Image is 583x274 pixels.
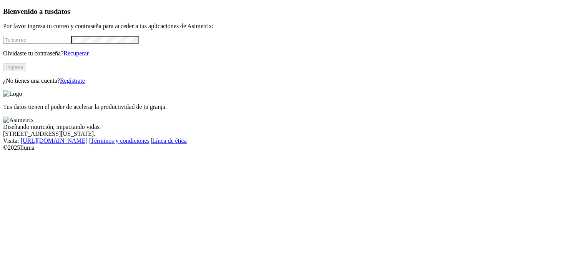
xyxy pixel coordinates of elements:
a: Línea de ética [152,137,187,144]
div: [STREET_ADDRESS][US_STATE]. [3,130,580,137]
p: Olvidaste tu contraseña? [3,50,580,57]
span: datos [54,7,70,15]
div: Visita : | | [3,137,580,144]
img: Asimetrix [3,117,34,124]
h3: Bienvenido a tus [3,7,580,16]
p: ¿No tienes una cuenta? [3,77,580,84]
div: Diseñando nutrición, impactando vidas. [3,124,580,130]
div: © 2025 Iluma [3,144,580,151]
input: Tu correo [3,36,71,44]
a: Recuperar [63,50,89,57]
a: [URL][DOMAIN_NAME] [21,137,88,144]
a: Términos y condiciones [90,137,149,144]
a: Regístrate [60,77,85,84]
button: Ingresa [3,63,26,71]
p: Tus datos tienen el poder de acelerar la productividad de tu granja. [3,104,580,110]
img: Logo [3,90,22,97]
p: Por favor ingresa tu correo y contraseña para acceder a tus aplicaciones de Asimetrix: [3,23,580,30]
